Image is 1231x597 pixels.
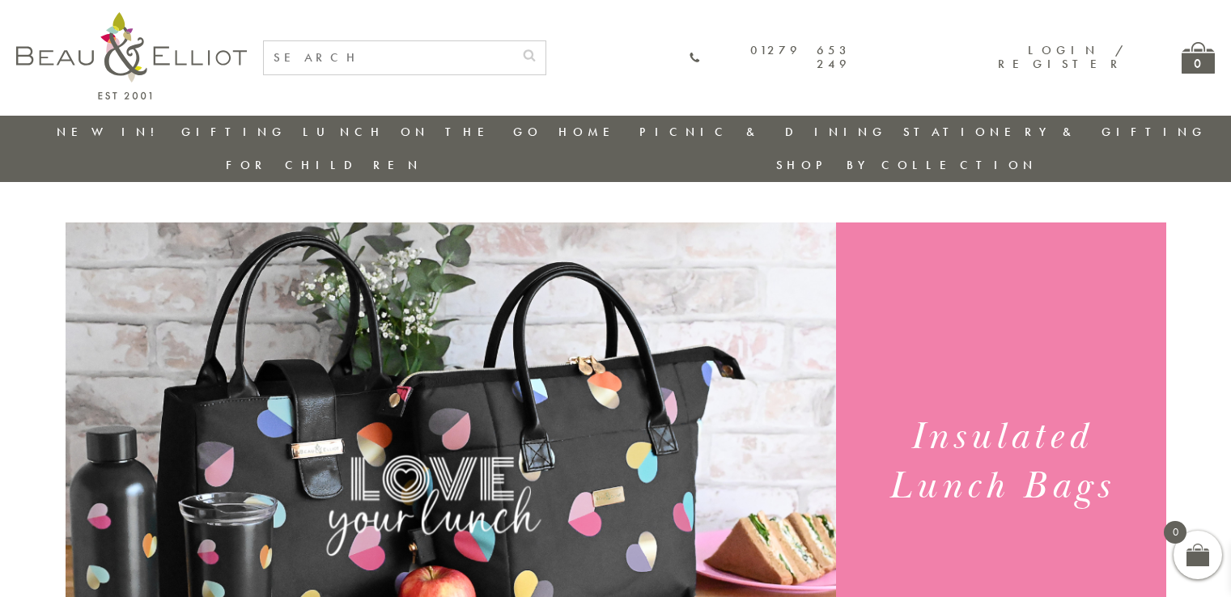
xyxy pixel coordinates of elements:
[689,44,851,72] a: 01279 653 249
[558,124,623,140] a: Home
[1182,42,1215,74] a: 0
[16,12,247,99] img: logo
[639,124,887,140] a: Picnic & Dining
[181,124,287,140] a: Gifting
[903,124,1207,140] a: Stationery & Gifting
[264,41,513,74] input: SEARCH
[303,124,542,140] a: Lunch On The Go
[998,42,1125,72] a: Login / Register
[57,124,165,140] a: New in!
[1164,521,1186,544] span: 0
[855,413,1146,511] h1: Insulated Lunch Bags
[226,157,422,173] a: For Children
[776,157,1038,173] a: Shop by collection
